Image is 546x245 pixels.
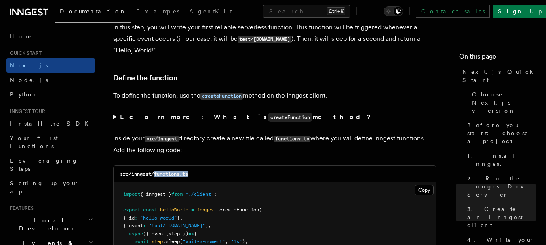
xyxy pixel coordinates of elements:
[6,73,95,87] a: Node.js
[140,215,177,221] span: "hello-world"
[6,58,95,73] a: Next.js
[123,223,143,228] span: { event
[143,207,157,213] span: const
[136,8,179,15] span: Examples
[6,29,95,44] a: Home
[242,239,248,244] span: );
[459,65,536,87] a: Next.js Quick Start
[6,216,88,232] span: Local Development
[467,174,536,199] span: 2. Run the Inngest Dev Server
[462,68,536,84] span: Next.js Quick Start
[217,207,259,213] span: .createFunction
[160,207,188,213] span: helloWorld
[171,191,183,197] span: from
[129,231,143,237] span: async
[113,111,436,123] summary: Learn more: What iscreateFunctionmethod?
[184,2,237,22] a: AgentKit
[472,90,536,115] span: Choose Next.js version
[120,171,188,177] code: src/inngest/functions.ts
[459,52,536,65] h4: On this page
[200,93,243,100] code: createFunction
[135,215,137,221] span: :
[469,87,536,118] a: Choose Next.js version
[263,5,350,18] button: Search...Ctrl+K
[464,118,536,149] a: Before you start: choose a project
[10,120,93,127] span: Install the SDK
[189,8,232,15] span: AgentKit
[6,176,95,199] a: Setting up your app
[145,136,179,142] code: src/inngest
[149,223,205,228] span: "test/[DOMAIN_NAME]"
[259,207,262,213] span: (
[10,62,48,69] span: Next.js
[191,207,194,213] span: =
[6,213,95,236] button: Local Development
[6,131,95,153] a: Your first Functions
[152,239,163,244] span: step
[123,207,140,213] span: export
[268,113,312,122] code: createFunction
[123,191,140,197] span: import
[464,202,536,232] a: 3. Create an Inngest client
[120,113,373,121] strong: Learn more: What is method?
[10,157,78,172] span: Leveraging Steps
[200,92,243,99] a: createFunction
[10,32,32,40] span: Home
[113,22,436,56] p: In this step, you will write your first reliable serverless function. This function will be trigg...
[60,8,126,15] span: Documentation
[274,136,310,142] code: functions.ts
[188,231,194,237] span: =>
[113,90,436,102] p: To define the function, use the method on the Inngest client.
[10,135,58,149] span: Your first Functions
[6,50,42,57] span: Quick start
[208,223,211,228] span: ,
[214,191,217,197] span: ;
[143,231,166,237] span: ({ event
[6,153,95,176] a: Leveraging Steps
[6,108,45,115] span: Inngest tour
[113,72,177,84] a: Define the function
[143,223,146,228] span: :
[415,185,434,195] button: Copy
[238,36,291,43] code: test/[DOMAIN_NAME]
[177,215,180,221] span: }
[169,231,188,237] span: step })
[327,7,345,15] kbd: Ctrl+K
[55,2,131,23] a: Documentation
[464,149,536,171] a: 1. Install Inngest
[384,6,403,16] button: Toggle dark mode
[467,205,536,229] span: 3. Create an Inngest client
[467,152,536,168] span: 1. Install Inngest
[205,223,208,228] span: }
[10,91,39,98] span: Python
[231,239,242,244] span: "1s"
[123,215,135,221] span: { id
[180,215,183,221] span: ,
[10,180,79,195] span: Setting up your app
[140,191,171,197] span: { inngest }
[6,87,95,102] a: Python
[113,133,436,156] p: Inside your directory create a new file called where you will define Inngest functions. Add the f...
[166,231,169,237] span: ,
[194,231,197,237] span: {
[467,121,536,145] span: Before you start: choose a project
[6,116,95,131] a: Install the SDK
[416,5,490,18] a: Contact sales
[197,207,217,213] span: inngest
[180,239,183,244] span: (
[186,191,214,197] span: "./client"
[135,239,149,244] span: await
[163,239,180,244] span: .sleep
[10,77,48,83] span: Node.js
[183,239,225,244] span: "wait-a-moment"
[131,2,184,22] a: Examples
[225,239,228,244] span: ,
[6,205,34,211] span: Features
[464,171,536,202] a: 2. Run the Inngest Dev Server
